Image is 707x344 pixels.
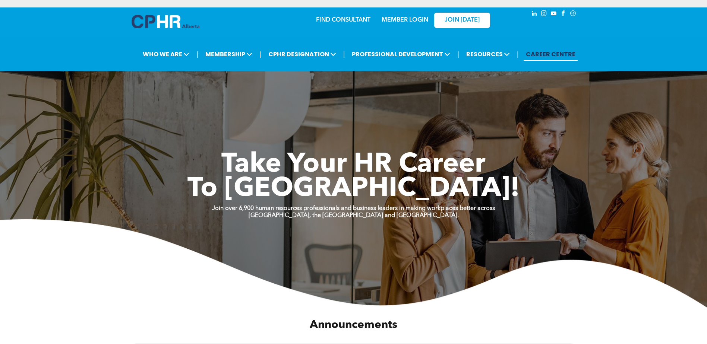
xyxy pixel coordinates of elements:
span: CPHR DESIGNATION [266,47,338,61]
a: Social network [569,9,577,19]
span: PROFESSIONAL DEVELOPMENT [350,47,452,61]
li: | [343,47,345,62]
img: A blue and white logo for cp alberta [132,15,199,28]
strong: Join over 6,900 human resources professionals and business leaders in making workplaces better ac... [212,206,495,211]
strong: [GEOGRAPHIC_DATA], the [GEOGRAPHIC_DATA] and [GEOGRAPHIC_DATA]. [249,213,459,219]
li: | [517,47,519,62]
a: facebook [559,9,568,19]
a: instagram [540,9,548,19]
li: | [457,47,459,62]
a: linkedin [530,9,539,19]
a: JOIN [DATE] [434,13,490,28]
a: youtube [550,9,558,19]
span: MEMBERSHIP [203,47,255,61]
li: | [196,47,198,62]
a: CAREER CENTRE [524,47,578,61]
span: Take Your HR Career [221,152,486,178]
span: JOIN [DATE] [445,17,480,24]
span: Announcements [310,319,397,331]
span: To [GEOGRAPHIC_DATA]! [187,176,520,203]
li: | [259,47,261,62]
a: FIND CONSULTANT [316,17,370,23]
span: RESOURCES [464,47,512,61]
a: MEMBER LOGIN [382,17,428,23]
span: WHO WE ARE [141,47,192,61]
